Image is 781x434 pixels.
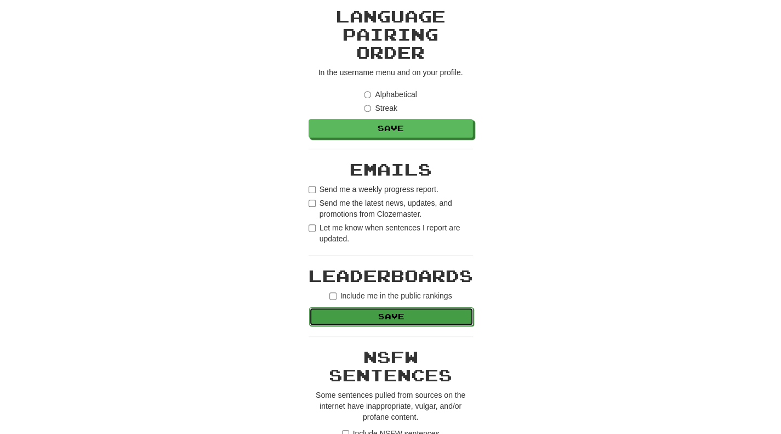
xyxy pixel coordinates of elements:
[364,105,371,112] input: Streak
[309,267,473,285] h2: Leaderboards
[309,348,473,384] h2: NSFW Sentences
[309,200,316,207] input: Send me the latest news, updates, and promotions from Clozemaster.
[364,91,371,98] input: Alphabetical
[329,290,452,301] label: Include me in the public rankings
[309,307,474,326] button: Save
[309,67,473,78] p: In the username menu and on your profile.
[309,160,473,178] h2: Emails
[309,119,473,138] button: Save
[309,198,473,219] label: Send me the latest news, updates, and promotions from Clozemaster.
[364,103,397,114] label: Streak
[309,184,438,195] label: Send me a weekly progress report.
[364,89,417,100] label: Alphabetical
[309,222,473,244] label: Let me know when sentences I report are updated.
[309,7,473,61] h2: Language Pairing Order
[309,186,316,193] input: Send me a weekly progress report.
[309,390,473,422] p: Some sentences pulled from sources on the internet have inappropriate, vulgar, and/or profane con...
[329,292,337,300] input: Include me in the public rankings
[309,224,316,232] input: Let me know when sentences I report are updated.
